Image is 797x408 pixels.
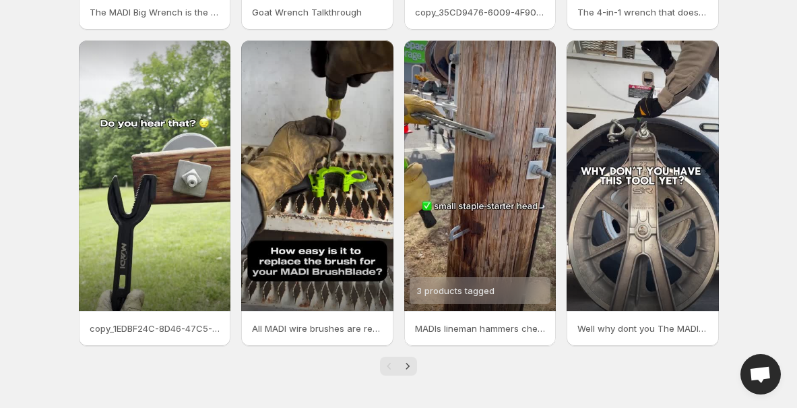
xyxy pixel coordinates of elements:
p: copy_35CD9476-6009-4F90-B9D4-5910B247DE1B [415,5,546,19]
span: 3 products tagged [416,285,495,296]
p: Goat Wrench Talkthrough [252,5,383,19]
p: MADIs lineman hammers check all the boxes for efficiency safety in getting the job done maditools... [415,322,546,335]
button: Next [398,357,417,376]
nav: Pagination [380,357,417,376]
p: Well why dont you The MADI Transmission Bell Separator Staple Remover is the multitool every line... [577,322,708,335]
a: Open chat [740,354,781,395]
p: All MADI wire brushes are replaceable and many require no tools at all to replace Check out all o... [252,322,383,335]
p: The MADI Big Wrench is the most versatile wrench on the market Learn more at wwwmadilinemantools [90,5,220,19]
p: copy_1EDBF24C-8D46-47C5-A609-8925D84C5D41 [90,322,220,335]
p: The 4-in-1 wrench that does more Multi-size no-adjust wrench Built-in milled face hammer 916 34 s... [577,5,708,19]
